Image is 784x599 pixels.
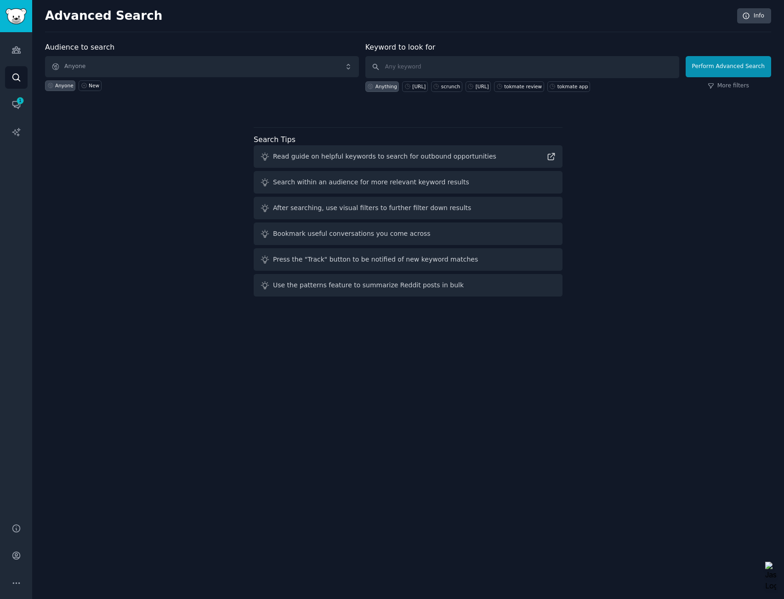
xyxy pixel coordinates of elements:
span: 1 [16,97,24,104]
div: tokmate app [557,83,588,90]
div: Read guide on helpful keywords to search for outbound opportunities [273,152,496,161]
div: New [89,82,99,89]
img: GummySearch logo [6,8,27,24]
div: tokmate review [504,83,542,90]
input: Any keyword [365,56,679,78]
a: Info [737,8,771,24]
div: Bookmark useful conversations you come across [273,229,431,239]
a: 1 [5,93,28,116]
a: More filters [708,82,749,90]
div: Press the "Track" button to be notified of new keyword matches [273,255,478,264]
a: New [79,80,101,91]
div: [URL] [412,83,426,90]
button: Anyone [45,56,359,77]
label: Audience to search [45,43,114,51]
div: After searching, use visual filters to further filter down results [273,203,471,213]
div: Anyone [55,82,74,89]
div: Use the patterns feature to summarize Reddit posts in bulk [273,280,464,290]
h2: Advanced Search [45,9,732,23]
button: Perform Advanced Search [686,56,771,77]
div: scrunch [441,83,460,90]
label: Keyword to look for [365,43,436,51]
div: Search within an audience for more relevant keyword results [273,177,469,187]
label: Search Tips [254,135,295,144]
div: Anything [375,83,397,90]
div: [URL] [476,83,489,90]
